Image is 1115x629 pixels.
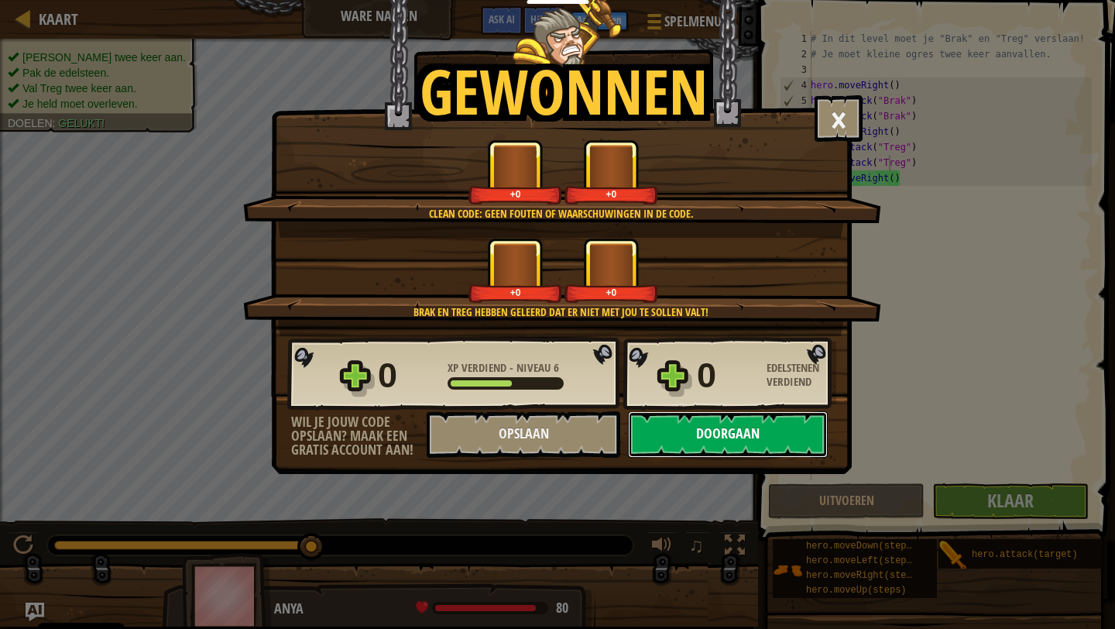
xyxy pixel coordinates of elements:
[472,287,559,298] div: +0
[317,206,805,222] div: Clean Code: Geen fouten of waarschuwingen in de code.
[568,188,655,200] div: +0
[767,361,836,389] div: Edelstenen verdiend
[815,95,863,142] button: ×
[628,411,828,458] button: Doorgaan
[448,359,509,376] span: XP verdiend
[472,188,559,200] div: +0
[554,359,559,376] span: 6
[317,304,805,320] div: Brak en Treg hebben geleerd dat er niet met jou te sollen valt!
[513,359,554,376] span: Niveau
[378,351,438,400] div: 0
[291,415,427,457] div: Wil je jouw code opslaan? Maak een gratis account aan!
[568,287,655,298] div: +0
[427,411,620,458] button: Opslaan
[448,361,559,375] div: -
[420,57,708,125] h1: Gewonnen
[697,351,757,400] div: 0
